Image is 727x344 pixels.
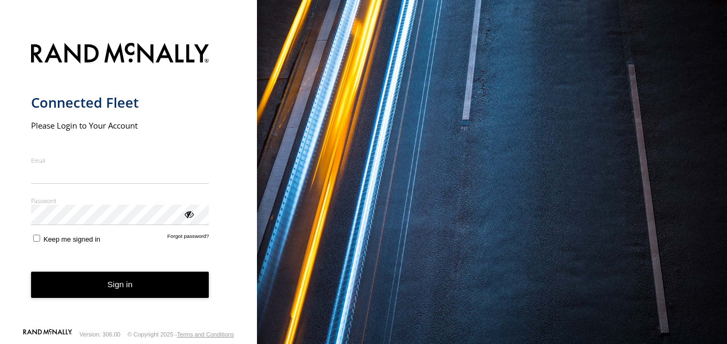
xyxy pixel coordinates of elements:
[127,331,234,338] div: © Copyright 2025 -
[31,197,209,205] label: Password
[31,94,209,111] h1: Connected Fleet
[80,331,120,338] div: Version: 306.00
[31,41,209,68] img: Rand McNally
[168,233,209,243] a: Forgot password?
[43,235,100,243] span: Keep me signed in
[31,156,209,164] label: Email
[183,208,194,219] div: ViewPassword
[177,331,234,338] a: Terms and Conditions
[23,329,72,340] a: Visit our Website
[31,272,209,298] button: Sign in
[33,235,40,242] input: Keep me signed in
[31,36,226,328] form: main
[31,120,209,131] h2: Please Login to Your Account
